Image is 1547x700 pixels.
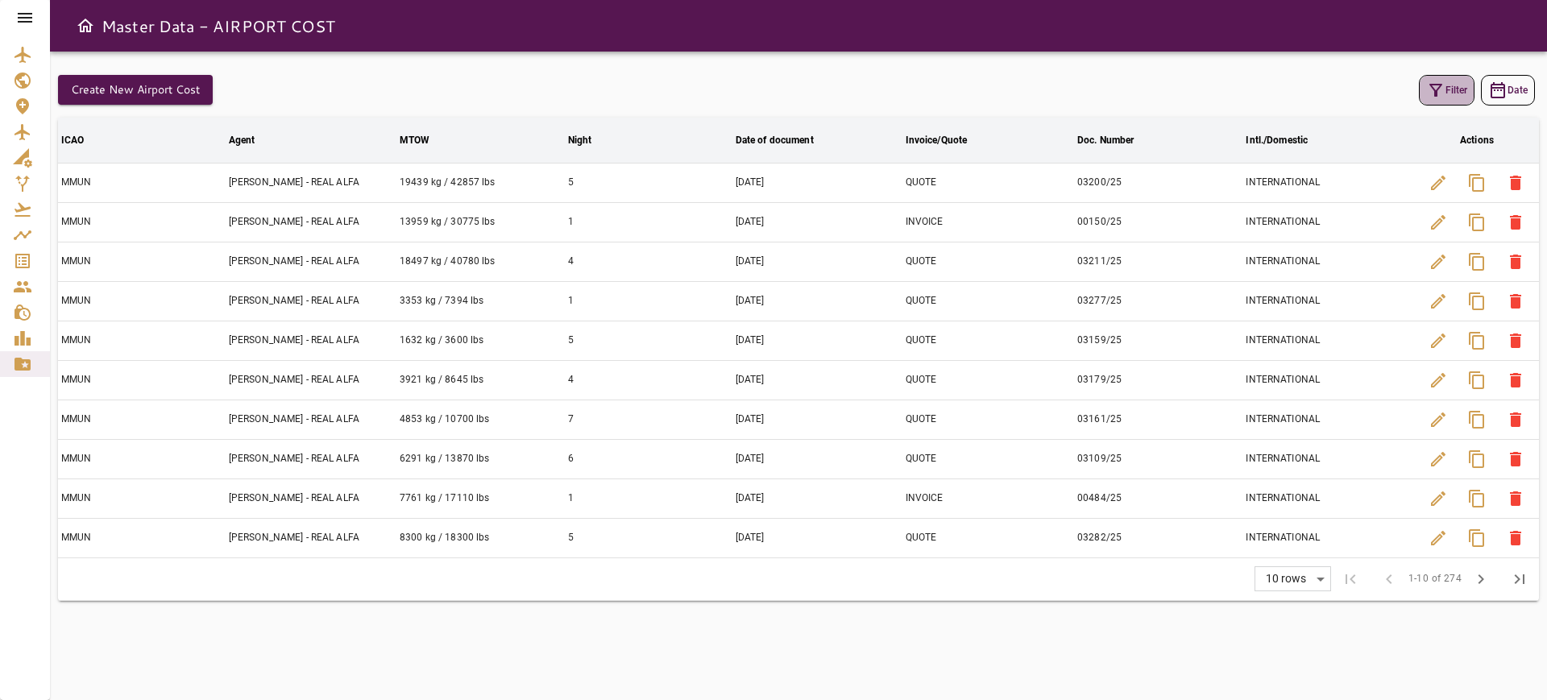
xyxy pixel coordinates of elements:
[226,202,396,242] td: [PERSON_NAME] - REAL ALFA
[396,163,565,202] td: 19439 kg / 42857 lbs
[1077,130,1134,150] div: Doc. Number
[1419,519,1458,557] button: Edit
[1419,479,1458,518] button: Edit
[102,13,335,39] h6: Master Data - AIRPORT COST
[1074,360,1242,400] td: 03179/25
[1419,75,1474,106] button: Filter
[1481,75,1535,106] button: Date
[565,478,732,518] td: 1
[396,242,565,281] td: 18497 kg / 40780 lbs
[568,130,613,150] span: Night
[1419,242,1458,281] button: Edit
[1419,321,1458,360] button: Edit
[1419,440,1458,478] button: Edit
[1496,400,1535,439] button: Delete
[732,163,902,202] td: [DATE]
[732,439,902,478] td: [DATE]
[396,478,565,518] td: 7761 kg / 17110 lbs
[58,439,226,478] td: MMUN
[1506,528,1525,548] span: delete
[1419,400,1458,439] button: Edit
[1074,439,1242,478] td: 03109/25
[226,163,396,202] td: [PERSON_NAME] - REAL ALFA
[1074,202,1242,242] td: 00150/25
[58,360,226,400] td: MMUN
[396,360,565,400] td: 3921 kg / 8645 lbs
[229,130,276,150] span: Agent
[1506,173,1525,193] span: delete
[1496,321,1535,360] button: Delete
[1419,203,1458,242] button: Edit
[906,130,968,150] div: Invoice/Quote
[902,439,1074,478] td: QUOTE
[1246,130,1308,150] div: Intl./Domestic
[1074,400,1242,439] td: 03161/25
[565,360,732,400] td: 4
[1242,439,1414,478] td: INTERNATIONAL
[396,518,565,557] td: 8300 kg / 18300 lbs
[1074,242,1242,281] td: 03211/25
[1242,321,1414,360] td: INTERNATIONAL
[58,163,226,202] td: MMUN
[1074,321,1242,360] td: 03159/25
[732,400,902,439] td: [DATE]
[1458,203,1496,242] button: Copy
[58,242,226,281] td: MMUN
[229,130,255,150] div: Agent
[902,478,1074,518] td: INVOICE
[1458,242,1496,281] button: Copy
[58,202,226,242] td: MMUN
[565,518,732,557] td: 5
[1500,560,1539,599] span: Last Page
[1242,518,1414,557] td: INTERNATIONAL
[58,400,226,439] td: MMUN
[1242,478,1414,518] td: INTERNATIONAL
[902,163,1074,202] td: QUOTE
[736,130,814,150] div: Date of document
[902,360,1074,400] td: QUOTE
[226,281,396,321] td: [PERSON_NAME] - REAL ALFA
[565,281,732,321] td: 1
[1506,331,1525,350] span: delete
[565,163,732,202] td: 5
[226,242,396,281] td: [PERSON_NAME] - REAL ALFA
[736,130,835,150] span: Date of document
[1458,321,1496,360] button: Copy
[1074,478,1242,518] td: 00484/25
[1506,252,1525,271] span: delete
[1462,560,1500,599] span: Next Page
[1458,361,1496,400] button: Copy
[1458,479,1496,518] button: Copy
[732,321,902,360] td: [DATE]
[226,478,396,518] td: [PERSON_NAME] - REAL ALFA
[1370,560,1408,599] span: Previous Page
[902,321,1074,360] td: QUOTE
[1496,164,1535,202] button: Delete
[400,130,451,150] span: MTOW
[1242,360,1414,400] td: INTERNATIONAL
[1242,242,1414,281] td: INTERNATIONAL
[1074,518,1242,557] td: 03282/25
[902,281,1074,321] td: QUOTE
[226,360,396,400] td: [PERSON_NAME] - REAL ALFA
[902,242,1074,281] td: QUOTE
[906,130,989,150] span: Invoice/Quote
[902,518,1074,557] td: QUOTE
[1419,164,1458,202] button: Edit
[1242,281,1414,321] td: INTERNATIONAL
[732,281,902,321] td: [DATE]
[1262,572,1311,586] div: 10 rows
[1419,282,1458,321] button: Edit
[1510,570,1529,589] span: last_page
[1419,361,1458,400] button: Edit
[396,321,565,360] td: 1632 kg / 3600 lbs
[1506,292,1525,311] span: delete
[1074,163,1242,202] td: 03200/25
[58,281,226,321] td: MMUN
[902,202,1074,242] td: INVOICE
[69,10,102,42] button: Open drawer
[568,130,592,150] div: Night
[61,130,106,150] span: ICAO
[732,202,902,242] td: [DATE]
[732,360,902,400] td: [DATE]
